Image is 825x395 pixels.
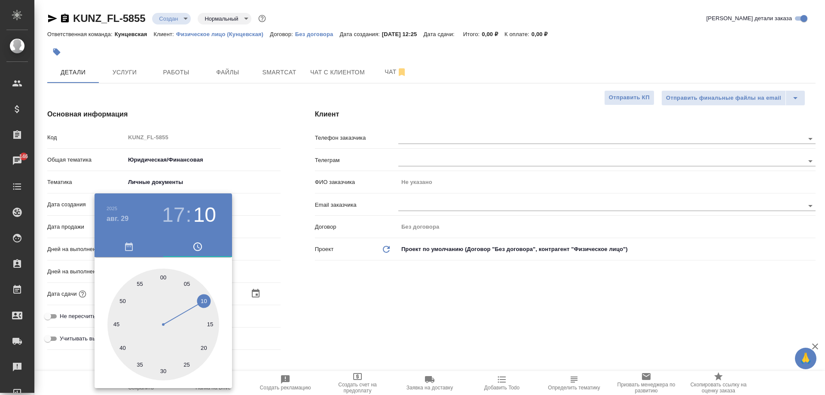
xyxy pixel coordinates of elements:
button: 2025 [107,206,117,211]
button: 17 [162,203,185,227]
button: 10 [193,203,216,227]
h3: : [186,203,191,227]
button: авг. 29 [107,214,128,224]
